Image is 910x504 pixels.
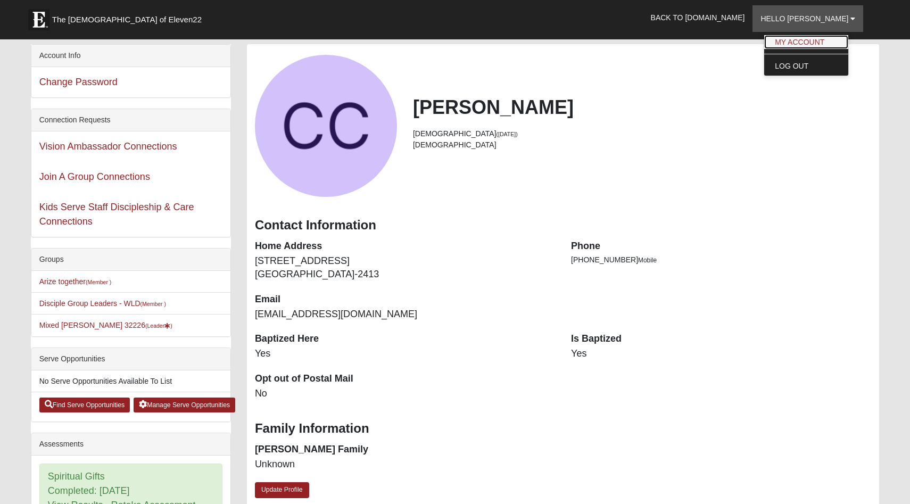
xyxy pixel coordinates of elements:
a: Join A Group Connections [39,171,150,182]
a: Mixed [PERSON_NAME] 32226(Leader) [39,321,172,329]
a: Change Password [39,77,118,87]
a: Disciple Group Leaders - WLD(Member ) [39,299,166,308]
a: Hello [PERSON_NAME] [752,5,863,32]
a: Arize together(Member ) [39,277,112,286]
h2: [PERSON_NAME] [413,96,871,119]
a: Update Profile [255,482,309,498]
dd: Yes [571,347,871,361]
small: (Leader ) [145,323,172,329]
dt: Opt out of Postal Mail [255,372,555,386]
small: (Member ) [140,301,166,307]
div: Account Info [31,45,230,67]
h3: Contact Information [255,218,871,233]
a: Back to [DOMAIN_NAME] [643,4,753,31]
h3: Family Information [255,421,871,436]
span: Mobile [638,257,657,264]
div: Groups [31,249,230,271]
li: [PHONE_NUMBER] [571,254,871,266]
dt: Phone [571,239,871,253]
li: No Serve Opportunities Available To List [31,370,230,392]
dd: [EMAIL_ADDRESS][DOMAIN_NAME] [255,308,555,321]
a: Kids Serve Staff Discipleship & Care Connections [39,202,194,227]
li: [DEMOGRAPHIC_DATA] [413,128,871,139]
li: [DEMOGRAPHIC_DATA] [413,139,871,151]
a: Vision Ambassador Connections [39,141,177,152]
dd: Unknown [255,458,555,472]
div: Serve Opportunities [31,348,230,370]
span: The [DEMOGRAPHIC_DATA] of Eleven22 [52,14,202,25]
a: The [DEMOGRAPHIC_DATA] of Eleven22 [23,4,236,30]
dt: [PERSON_NAME] Family [255,443,555,457]
dt: Email [255,293,555,307]
dd: [STREET_ADDRESS] [GEOGRAPHIC_DATA]-2413 [255,254,555,282]
div: Connection Requests [31,109,230,131]
dd: Yes [255,347,555,361]
a: View Fullsize Photo [255,55,397,197]
img: Eleven22 logo [28,9,49,30]
a: Manage Serve Opportunities [134,398,235,412]
a: Find Serve Opportunities [39,398,130,412]
span: Hello [PERSON_NAME] [760,14,848,23]
dt: Is Baptized [571,332,871,346]
small: ([DATE]) [497,131,518,137]
a: Log Out [764,59,848,73]
dt: Home Address [255,239,555,253]
a: My Account [764,35,848,49]
dt: Baptized Here [255,332,555,346]
small: (Member ) [86,279,111,285]
dd: No [255,387,555,401]
div: Assessments [31,433,230,456]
